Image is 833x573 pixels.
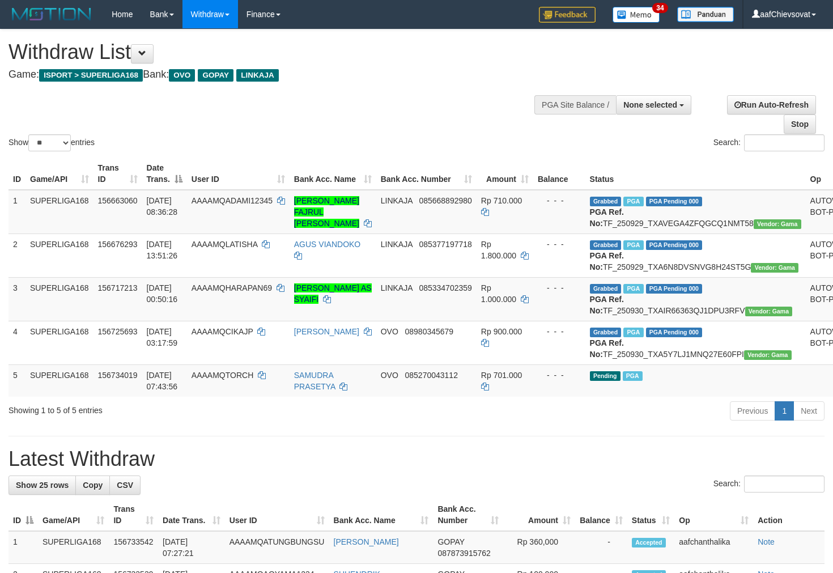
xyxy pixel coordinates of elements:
[744,134,824,151] input: Search:
[158,531,225,564] td: [DATE] 07:27:21
[585,277,806,321] td: TF_250930_TXAIR66363QJ1DPU3RFV
[294,371,335,391] a: SAMUDRA PRASETYA
[39,69,143,82] span: ISPORT > SUPERLIGA168
[585,321,806,364] td: TF_250930_TXA5Y7LJ1MNQ27E60FPI
[381,196,413,205] span: LINKAJA
[8,448,824,470] h1: Latest Withdraw
[8,277,25,321] td: 3
[28,134,71,151] select: Showentries
[147,196,178,217] span: [DATE] 08:36:28
[98,196,138,205] span: 156663060
[16,481,69,490] span: Show 25 rows
[623,328,643,337] span: Marked by aafnonsreyleab
[25,277,93,321] td: SUPERLIGA168
[613,7,660,23] img: Button%20Memo.svg
[713,476,824,493] label: Search:
[590,251,624,271] b: PGA Ref. No:
[433,499,503,531] th: Bank Acc. Number: activate to sort column ascending
[294,283,372,304] a: [PERSON_NAME] AS SYAIFI
[632,538,666,547] span: Accepted
[98,371,138,380] span: 156734019
[236,69,279,82] span: LINKAJA
[585,190,806,234] td: TF_250929_TXAVEGA4ZFQGCQ1NMT58
[25,158,93,190] th: Game/API: activate to sort column ascending
[623,284,643,294] span: Marked by aafnonsreyleab
[585,158,806,190] th: Status
[775,401,794,421] a: 1
[533,158,585,190] th: Balance
[590,371,620,381] span: Pending
[793,401,824,421] a: Next
[745,307,793,316] span: Vendor URL: https://trx31.1velocity.biz
[758,537,775,546] a: Note
[730,401,775,421] a: Previous
[623,240,643,250] span: Marked by aafsoycanthlai
[8,6,95,23] img: MOTION_logo.png
[590,295,624,315] b: PGA Ref. No:
[481,327,522,336] span: Rp 900.000
[294,240,360,249] a: AGUS VIANDOKO
[8,476,76,495] a: Show 25 rows
[623,100,677,109] span: None selected
[142,158,187,190] th: Date Trans.: activate to sort column descending
[25,321,93,364] td: SUPERLIGA168
[784,114,816,134] a: Stop
[627,499,674,531] th: Status: activate to sort column ascending
[25,234,93,277] td: SUPERLIGA168
[754,219,801,229] span: Vendor URL: https://trx31.1velocity.biz
[8,321,25,364] td: 4
[538,195,581,206] div: - - -
[187,158,290,190] th: User ID: activate to sort column ascending
[481,196,522,205] span: Rp 710.000
[674,531,753,564] td: aafchanthalika
[713,134,824,151] label: Search:
[109,531,158,564] td: 156733542
[751,263,798,273] span: Vendor URL: https://trx31.1velocity.biz
[8,364,25,397] td: 5
[590,240,622,250] span: Grabbed
[381,327,398,336] span: OVO
[481,283,516,304] span: Rp 1.000.000
[575,499,627,531] th: Balance: activate to sort column ascending
[98,283,138,292] span: 156717213
[329,499,433,531] th: Bank Acc. Name: activate to sort column ascending
[147,283,178,304] span: [DATE] 00:50:16
[481,371,522,380] span: Rp 701.000
[8,400,339,416] div: Showing 1 to 5 of 5 entries
[38,531,109,564] td: SUPERLIGA168
[225,499,329,531] th: User ID: activate to sort column ascending
[419,240,471,249] span: Copy 085377197718 to clipboard
[677,7,734,22] img: panduan.png
[8,531,38,564] td: 1
[744,350,792,360] span: Vendor URL: https://trx31.1velocity.biz
[646,240,703,250] span: PGA Pending
[8,190,25,234] td: 1
[381,371,398,380] span: OVO
[538,326,581,337] div: - - -
[192,196,273,205] span: AAAAMQADAMI12345
[753,499,824,531] th: Action
[381,240,413,249] span: LINKAJA
[646,284,703,294] span: PGA Pending
[477,158,533,190] th: Amount: activate to sort column ascending
[585,234,806,277] td: TF_250929_TXA6N8DVSNVG8H24ST5G
[8,158,25,190] th: ID
[93,158,142,190] th: Trans ID: activate to sort column ascending
[98,327,138,336] span: 156725693
[117,481,133,490] span: CSV
[38,499,109,531] th: Game/API: activate to sort column ascending
[25,190,93,234] td: SUPERLIGA168
[405,327,454,336] span: Copy 08980345679 to clipboard
[646,197,703,206] span: PGA Pending
[590,284,622,294] span: Grabbed
[225,531,329,564] td: AAAAMQATUNGBUNGSU
[294,196,359,228] a: [PERSON_NAME] FAJRUL [PERSON_NAME]
[75,476,110,495] a: Copy
[169,69,195,82] span: OVO
[727,95,816,114] a: Run Auto-Refresh
[590,338,624,359] b: PGA Ref. No:
[147,327,178,347] span: [DATE] 03:17:59
[419,283,471,292] span: Copy 085334702359 to clipboard
[652,3,668,13] span: 34
[147,240,178,260] span: [DATE] 13:51:26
